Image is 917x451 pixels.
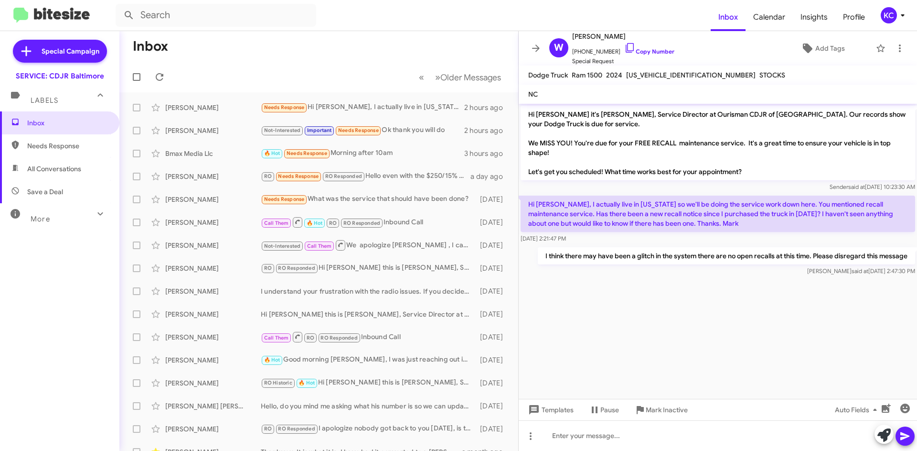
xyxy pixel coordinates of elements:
div: [DATE] [475,378,511,388]
span: Call Them [264,335,289,341]
span: RO Responded [343,220,380,226]
div: Hi [PERSON_NAME] this is [PERSON_NAME], Service Director at Ourisman CDJR of [GEOGRAPHIC_DATA]. J... [261,377,475,388]
span: Call Them [264,220,289,226]
div: KC [881,7,897,23]
div: Morning after 10am [261,148,464,159]
a: Calendar [746,3,793,31]
span: 🔥 Hot [264,150,280,156]
div: Hi [PERSON_NAME] this is [PERSON_NAME], Service Director at Ourisman CDJR of [GEOGRAPHIC_DATA]. J... [261,309,475,319]
span: Pause [600,401,619,418]
p: Hi [PERSON_NAME] it's [PERSON_NAME], Service Director at Ourisman CDJR of [GEOGRAPHIC_DATA]. Our ... [521,106,915,180]
div: [DATE] [475,424,511,434]
span: RO Responded [325,173,362,179]
button: Previous [413,67,430,87]
span: Important [307,127,332,133]
nav: Page navigation example [414,67,507,87]
div: [DATE] [475,286,511,296]
button: Auto Fields [827,401,888,418]
div: [DATE] [475,401,511,411]
a: Copy Number [624,48,674,55]
span: More [31,215,50,223]
div: 3 hours ago [464,149,511,158]
button: Templates [519,401,581,418]
span: Not-Interested [264,243,301,249]
span: said at [848,183,865,190]
span: 🔥 Hot [299,380,315,386]
span: Labels [31,96,58,105]
div: [PERSON_NAME] [165,126,261,135]
span: Add Tags [815,40,845,57]
div: [DATE] [475,218,511,227]
span: Sender [DATE] 10:23:30 AM [830,183,915,190]
span: [DATE] 2:21:47 PM [521,235,566,242]
span: RO [329,220,337,226]
span: » [435,71,440,83]
div: [DATE] [475,195,511,204]
p: I think there may have been a glitch in the system there are no open recalls at this time. Please... [538,247,915,264]
span: Needs Response [287,150,327,156]
div: [PERSON_NAME] [165,218,261,227]
span: STOCKS [759,71,785,79]
span: Special Request [572,56,674,66]
span: NC [528,90,538,99]
span: RO Historic [264,380,292,386]
div: [PERSON_NAME] [165,172,261,181]
div: I understand your frustration with the radio issues. If you decide to change your mind about serv... [261,286,475,296]
div: Hi [PERSON_NAME] this is [PERSON_NAME], Service Director at Ourisman CDJR of [GEOGRAPHIC_DATA]. J... [261,263,475,274]
a: Special Campaign [13,40,107,63]
div: Good morning [PERSON_NAME], I was just reaching out incase you have not been sent the current oil... [261,354,475,365]
p: Hi [PERSON_NAME], I actually live in [US_STATE] so we'll be doing the service work down here. You... [521,196,915,232]
button: Mark Inactive [627,401,695,418]
div: [DATE] [475,309,511,319]
span: [PHONE_NUMBER] [572,42,674,56]
span: Templates [526,401,574,418]
span: Needs Response [27,141,108,151]
span: Dodge Truck [528,71,568,79]
button: Next [429,67,507,87]
div: I apologize nobody got back to you [DATE], is there another day that would work for you? [261,423,475,434]
span: Call Them [307,243,332,249]
div: [DATE] [475,241,511,250]
span: « [419,71,424,83]
span: 2024 [606,71,622,79]
span: All Conversations [27,164,81,174]
a: Insights [793,3,835,31]
span: Special Campaign [42,46,99,56]
span: RO [264,173,272,179]
div: [PERSON_NAME] [165,378,261,388]
h1: Inbox [133,39,168,54]
span: 🔥 Hot [264,357,280,363]
div: We apologize [PERSON_NAME] , I can have your advisor call you ASAP . [261,239,475,251]
div: 2 hours ago [464,103,511,112]
div: [PERSON_NAME] [PERSON_NAME] [165,401,261,411]
div: What was the service that should have been done? [261,194,475,205]
div: [PERSON_NAME] [165,195,261,204]
div: [PERSON_NAME] [165,424,261,434]
div: [PERSON_NAME] [165,309,261,319]
div: a day ago [470,172,511,181]
span: W [554,40,564,55]
span: Profile [835,3,873,31]
div: [PERSON_NAME] [165,286,261,296]
span: 🔥 Hot [307,220,323,226]
span: RO [264,265,272,271]
span: Auto Fields [835,401,881,418]
span: Needs Response [264,104,305,110]
div: [PERSON_NAME] [165,332,261,342]
span: Needs Response [278,173,319,179]
span: Inbox [711,3,746,31]
div: Ok thank you will do [261,125,464,136]
div: [PERSON_NAME] [165,241,261,250]
div: SERVICE: CDJR Baltimore [16,71,104,81]
span: RO Responded [320,335,357,341]
div: [DATE] [475,355,511,365]
div: [DATE] [475,264,511,273]
span: RO Responded [278,426,315,432]
div: Bmax Media Llc [165,149,261,158]
input: Search [116,4,316,27]
div: [PERSON_NAME] [165,355,261,365]
div: Inbound Call [261,331,475,343]
span: RO [264,426,272,432]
